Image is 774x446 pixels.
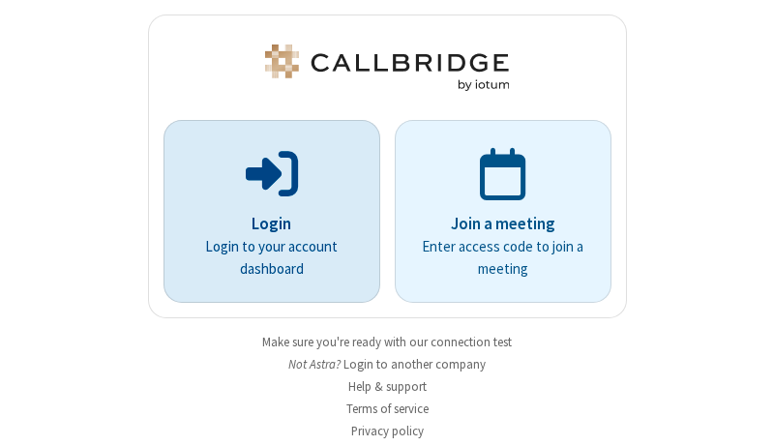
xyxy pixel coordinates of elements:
button: LoginLogin to your account dashboard [164,120,380,303]
img: Astra [261,45,513,91]
a: Make sure you're ready with our connection test [262,334,512,350]
p: Login [191,212,353,237]
p: Join a meeting [422,212,584,237]
li: Not Astra? [148,355,627,373]
p: Login to your account dashboard [191,236,353,280]
a: Privacy policy [351,423,424,439]
a: Terms of service [346,401,429,417]
a: Help & support [348,378,427,395]
p: Enter access code to join a meeting [422,236,584,280]
button: Login to another company [343,355,486,373]
a: Join a meetingEnter access code to join a meeting [395,120,611,303]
